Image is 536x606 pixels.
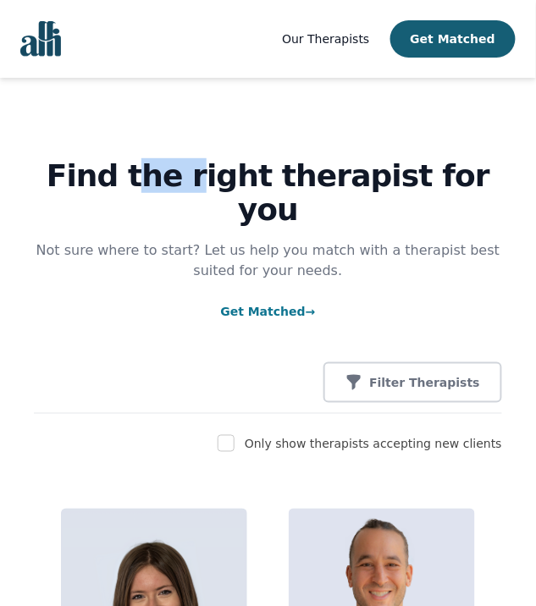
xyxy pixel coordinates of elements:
span: → [306,305,316,318]
p: Filter Therapists [369,374,480,391]
h1: Find the right therapist for you [34,159,502,227]
a: Get Matched [220,305,315,318]
label: Only show therapists accepting new clients [245,438,502,451]
a: Our Therapists [282,29,369,49]
button: Get Matched [390,20,516,58]
span: Our Therapists [282,32,369,46]
button: Filter Therapists [323,362,502,403]
p: Not sure where to start? Let us help you match with a therapist best suited for your needs. [34,240,502,281]
img: alli logo [20,21,61,57]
